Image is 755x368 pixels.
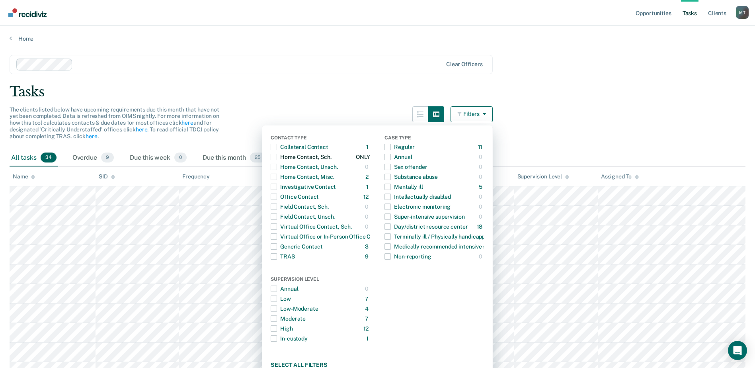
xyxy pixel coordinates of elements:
div: Home Contact, Sch. [271,151,331,163]
div: 0 [479,161,484,173]
div: Mentally ill [384,180,423,193]
div: High [271,322,293,335]
div: Low [271,292,291,305]
div: 1 [366,332,370,345]
div: Home Contact, Unsch. [271,161,338,173]
div: 0 [365,220,370,233]
div: 0 [365,282,370,295]
span: 25 [250,153,265,163]
div: Contact Type [271,135,370,142]
div: 0 [479,250,484,263]
div: Generic Contact [271,240,323,253]
span: 34 [41,153,57,163]
div: M T [736,6,749,19]
div: Non-reporting [384,250,431,263]
div: Terminally ill / Physically handicapped [384,230,492,243]
div: Electronic monitoring [384,200,451,213]
div: 4 [365,302,370,315]
button: Profile dropdown button [736,6,749,19]
div: Field Contact, Unsch. [271,210,335,223]
div: Frequency [182,173,210,180]
span: 9 [101,153,114,163]
div: All tasks34 [10,149,58,167]
div: Collateral Contact [271,141,328,153]
div: 0 [365,161,370,173]
div: Due this month25 [201,149,267,167]
div: 5 [479,180,484,193]
div: 0 [479,170,484,183]
div: 0 [479,200,484,213]
div: Annual [271,282,298,295]
div: 2 [365,170,370,183]
div: Medically recommended intensive supervision [384,240,512,253]
div: SID [99,173,115,180]
div: Field Contact, Sch. [271,200,328,213]
div: 18 [477,220,484,233]
div: Day/district resource center [384,220,468,233]
span: The clients listed below have upcoming requirements due this month that have not yet been complet... [10,106,219,139]
div: 0 [479,210,484,223]
div: Supervision Level [271,276,370,284]
img: Recidiviz [8,8,47,17]
div: 3 [365,240,370,253]
div: Moderate [271,312,306,325]
div: 11 [478,141,484,153]
div: TRAS [271,250,295,263]
div: 0 [479,190,484,203]
div: Home Contact, Misc. [271,170,334,183]
span: 0 [174,153,187,163]
div: Super-intensive supervision [384,210,464,223]
button: Filters [451,106,493,122]
div: Case Type [384,135,484,142]
div: Low-Moderate [271,302,318,315]
div: Intellectually disabled [384,190,451,203]
div: Due this week0 [128,149,188,167]
div: 12 [363,322,371,335]
div: 9 [365,250,370,263]
div: 0 [365,200,370,213]
div: 0 [479,151,484,163]
div: Overdue9 [71,149,115,167]
a: here [181,119,193,126]
div: 12 [363,190,371,203]
div: 1 [366,141,370,153]
div: Annual [384,151,412,163]
div: Virtual Office Contact, Sch. [271,220,351,233]
div: Assigned To [601,173,639,180]
div: 1 [366,180,370,193]
div: Supervision Level [517,173,570,180]
div: Substance abuse [384,170,438,183]
div: Sex offender [384,161,427,173]
div: Name [13,173,35,180]
div: In-custody [271,332,308,345]
div: 0 [365,210,370,223]
div: Office Contact [271,190,319,203]
div: Virtual Office or In-Person Office Contact [271,230,388,243]
div: 7 [365,312,370,325]
div: Tasks [10,84,745,100]
div: Regular [384,141,415,153]
a: here [86,133,97,139]
div: Investigative Contact [271,180,336,193]
div: 7 [365,292,370,305]
a: here [136,126,147,133]
div: Clear officers [446,61,483,68]
div: ONLY [356,151,370,163]
div: Open Intercom Messenger [728,341,747,360]
a: Home [10,35,745,42]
